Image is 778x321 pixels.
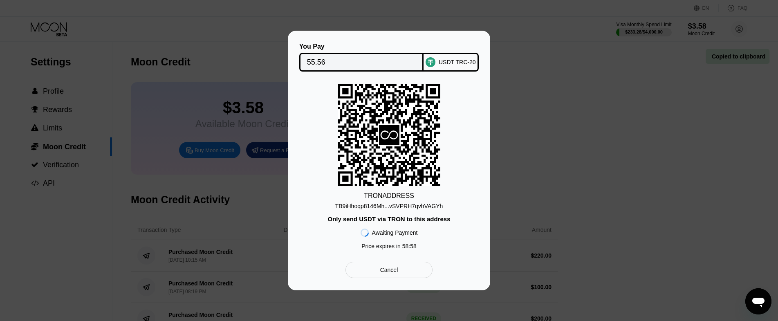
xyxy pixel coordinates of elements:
[345,262,433,278] div: Cancel
[361,243,417,249] div: Price expires in
[300,43,478,72] div: You PayUSDT TRC-20
[364,192,414,200] div: TRON ADDRESS
[299,43,424,50] div: You Pay
[402,243,417,249] span: 58 : 58
[335,200,443,209] div: TB9iHhoqp8146Mh...vSVPRH7qvhVAGYh
[745,288,771,314] iframe: Schaltfläche zum Öffnen des Messaging-Fensters
[380,266,398,274] div: Cancel
[335,203,443,209] div: TB9iHhoqp8146Mh...vSVPRH7qvhVAGYh
[439,59,476,65] div: USDT TRC-20
[372,229,418,236] div: Awaiting Payment
[327,215,450,222] div: Only send USDT via TRON to this address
